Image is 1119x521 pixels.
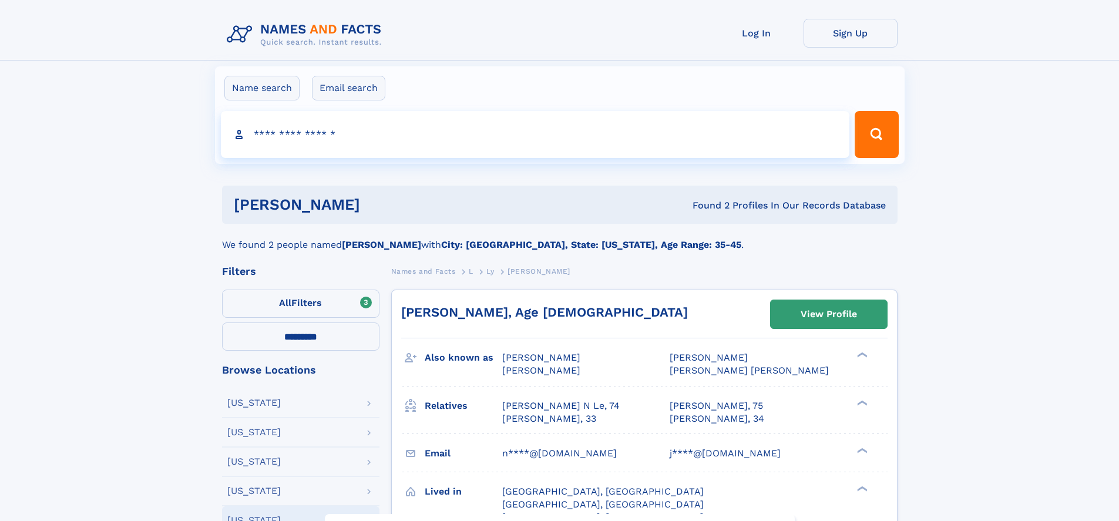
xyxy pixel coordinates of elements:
[855,111,898,158] button: Search Button
[222,266,379,277] div: Filters
[854,399,868,406] div: ❯
[312,76,385,100] label: Email search
[526,199,886,212] div: Found 2 Profiles In Our Records Database
[227,428,281,437] div: [US_STATE]
[508,267,570,275] span: [PERSON_NAME]
[441,239,741,250] b: City: [GEOGRAPHIC_DATA], State: [US_STATE], Age Range: 35-45
[486,264,494,278] a: Ly
[425,443,502,463] h3: Email
[279,297,291,308] span: All
[227,398,281,408] div: [US_STATE]
[234,197,526,212] h1: [PERSON_NAME]
[221,111,850,158] input: search input
[502,352,580,363] span: [PERSON_NAME]
[401,305,688,320] a: [PERSON_NAME], Age [DEMOGRAPHIC_DATA]
[502,486,704,497] span: [GEOGRAPHIC_DATA], [GEOGRAPHIC_DATA]
[342,239,421,250] b: [PERSON_NAME]
[224,76,300,100] label: Name search
[469,264,473,278] a: L
[502,412,596,425] a: [PERSON_NAME], 33
[801,301,857,328] div: View Profile
[469,267,473,275] span: L
[710,19,804,48] a: Log In
[854,351,868,359] div: ❯
[227,457,281,466] div: [US_STATE]
[670,399,763,412] a: [PERSON_NAME], 75
[425,396,502,416] h3: Relatives
[670,365,829,376] span: [PERSON_NAME] [PERSON_NAME]
[670,412,764,425] a: [PERSON_NAME], 34
[222,365,379,375] div: Browse Locations
[804,19,898,48] a: Sign Up
[222,290,379,318] label: Filters
[222,224,898,252] div: We found 2 people named with .
[391,264,456,278] a: Names and Facts
[222,19,391,51] img: Logo Names and Facts
[227,486,281,496] div: [US_STATE]
[425,348,502,368] h3: Also known as
[502,499,704,510] span: [GEOGRAPHIC_DATA], [GEOGRAPHIC_DATA]
[486,267,494,275] span: Ly
[425,482,502,502] h3: Lived in
[502,365,580,376] span: [PERSON_NAME]
[670,352,748,363] span: [PERSON_NAME]
[854,485,868,492] div: ❯
[502,399,620,412] a: [PERSON_NAME] N Le, 74
[771,300,887,328] a: View Profile
[854,446,868,454] div: ❯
